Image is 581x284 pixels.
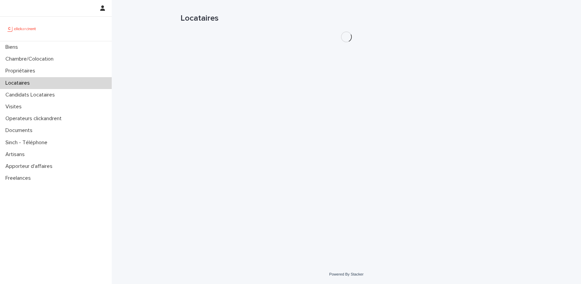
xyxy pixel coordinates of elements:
p: Artisans [3,151,30,158]
p: Operateurs clickandrent [3,115,67,122]
p: Documents [3,127,38,134]
p: Candidats Locataires [3,92,60,98]
p: Biens [3,44,23,50]
p: Chambre/Colocation [3,56,59,62]
p: Apporteur d'affaires [3,163,58,170]
p: Freelances [3,175,36,181]
img: UCB0brd3T0yccxBKYDjQ [5,22,38,36]
a: Powered By Stacker [329,272,363,276]
p: Sinch - Téléphone [3,139,53,146]
p: Visites [3,104,27,110]
p: Locataires [3,80,35,86]
h1: Locataires [180,14,512,23]
p: Propriétaires [3,68,41,74]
